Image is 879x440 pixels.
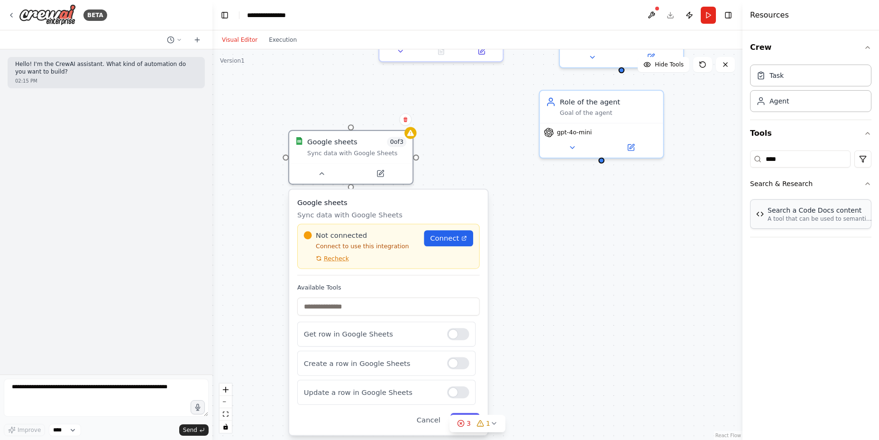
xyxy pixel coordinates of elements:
[750,196,871,237] div: Search & Research
[220,384,232,396] button: zoom in
[768,215,872,223] p: A tool that can be used to semantic search a query from a Code Docs content.
[18,426,41,434] span: Improve
[424,230,473,246] a: Connect
[486,419,490,428] span: 1
[750,61,871,120] div: Crew
[304,358,439,368] p: Create a row in Google Sheets
[83,9,107,21] div: BETA
[297,283,480,291] label: Available Tools
[750,9,789,21] h4: Resources
[750,171,871,196] button: Search & Research
[411,413,447,427] button: Cancel
[304,329,439,339] p: Get row in Google Sheets
[179,424,209,436] button: Send
[304,243,418,251] p: Connect to use this integration
[307,149,406,157] div: Sync data with Google Sheets
[316,230,367,240] span: Not connected
[220,408,232,421] button: fit view
[769,96,789,106] div: Agent
[750,120,871,147] button: Tools
[297,197,480,207] h3: Google sheets
[220,421,232,433] button: toggle interactivity
[183,426,197,434] span: Send
[190,34,205,46] button: Start a new chat
[163,34,186,46] button: Switch to previous chat
[288,130,413,185] div: Google SheetsGoogle sheets0of3Sync data with Google SheetsGoogle sheetsSync data with Google Shee...
[603,141,659,153] button: Open in side panel
[560,109,657,117] div: Goal of the agent
[387,137,406,147] span: Number of enabled actions
[15,77,197,84] div: 02:15 PM
[756,210,764,218] img: CodeDocsSearchTool
[722,9,735,22] button: Hide right sidebar
[399,113,412,126] button: Delete node
[220,384,232,433] div: React Flow controls
[464,45,499,57] button: Open in side panel
[295,137,303,145] img: Google Sheets
[191,400,205,414] button: Click to speak your automation idea
[304,254,349,262] button: Recheck
[467,419,471,428] span: 3
[304,387,439,397] p: Update a row in Google Sheets
[352,168,408,179] button: Open in side panel
[638,57,689,72] button: Hide Tools
[324,254,349,262] span: Recheck
[655,61,684,68] span: Hide Tools
[19,4,76,26] img: Logo
[768,206,872,215] div: Search a Code Docs content
[750,147,871,245] div: Tools
[560,97,657,107] div: Role of the agent
[769,71,784,80] div: Task
[449,415,505,432] button: 31
[715,433,741,438] a: React Flow attribution
[307,137,357,147] div: Google sheets
[220,57,245,65] div: Version 1
[218,9,231,22] button: Hide left sidebar
[750,34,871,61] button: Crew
[539,90,664,159] div: Role of the agentGoal of the agentgpt-4o-mini
[430,234,459,243] span: Connect
[297,210,480,220] p: Sync data with Google Sheets
[216,34,263,46] button: Visual Editor
[4,424,45,436] button: Improve
[450,413,480,427] button: Save
[420,45,462,57] button: No output available
[247,10,295,20] nav: breadcrumb
[557,129,592,137] span: gpt-4o-mini
[220,396,232,408] button: zoom out
[15,61,197,75] p: Hello! I'm the CrewAI assistant. What kind of automation do you want to build?
[263,34,302,46] button: Execution
[623,51,679,63] button: Open in side panel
